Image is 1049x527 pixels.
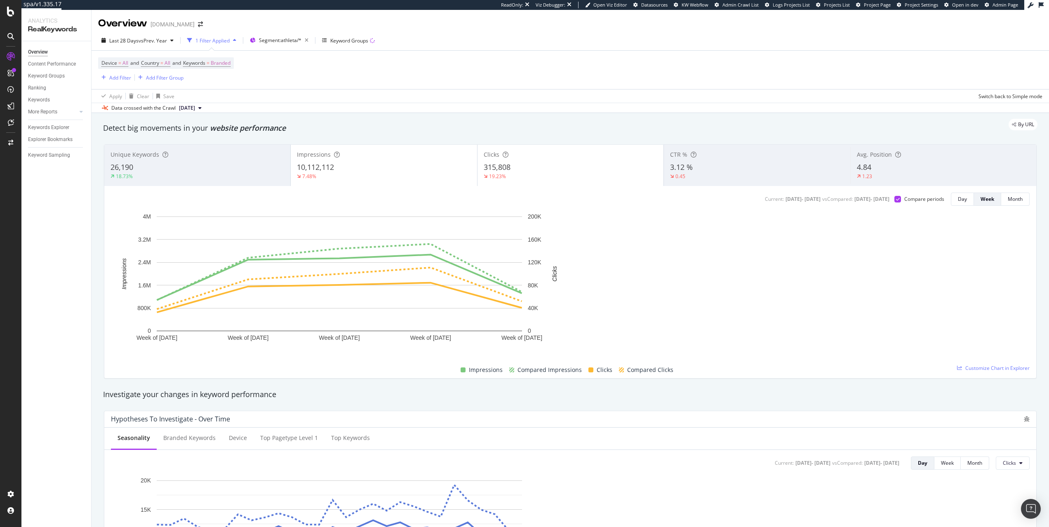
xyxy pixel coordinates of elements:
[179,104,195,112] span: 2025 Aug. 6th
[484,151,499,158] span: Clicks
[528,282,539,289] text: 80K
[897,2,938,8] a: Project Settings
[958,195,967,202] div: Day
[952,2,978,8] span: Open in dev
[528,213,541,220] text: 200K
[121,258,127,289] text: Impressions
[98,16,147,31] div: Overview
[163,434,216,442] div: Branded Keywords
[28,135,73,144] div: Explorer Bookmarks
[28,60,76,68] div: Content Performance
[138,282,151,289] text: 1.6M
[143,213,151,220] text: 4M
[184,34,240,47] button: 1 Filter Applied
[211,57,230,69] span: Branded
[28,108,57,116] div: More Reports
[139,37,167,44] span: vs Prev. Year
[864,459,899,466] div: [DATE] - [DATE]
[98,73,131,82] button: Add Filter
[528,236,541,243] text: 160K
[297,151,331,158] span: Impressions
[98,89,122,103] button: Apply
[130,59,139,66] span: and
[862,173,872,180] div: 1.23
[996,456,1030,470] button: Clicks
[517,365,582,375] span: Compared Impressions
[585,2,627,8] a: Open Viz Editor
[722,2,759,8] span: Admin Crawl List
[111,415,230,423] div: Hypotheses to Investigate - Over Time
[136,334,177,341] text: Week of [DATE]
[111,212,568,355] svg: A chart.
[165,57,170,69] span: All
[28,96,50,104] div: Keywords
[961,456,989,470] button: Month
[116,173,133,180] div: 18.73%
[795,459,830,466] div: [DATE] - [DATE]
[501,334,542,341] text: Week of [DATE]
[824,2,850,8] span: Projects List
[951,193,974,206] button: Day
[469,365,503,375] span: Impressions
[109,37,139,44] span: Last 28 Days
[109,74,131,81] div: Add Filter
[260,434,318,442] div: Top pagetype Level 1
[319,34,378,47] button: Keyword Groups
[551,266,558,281] text: Clicks
[111,104,176,112] div: Data crossed with the Crawl
[1008,195,1023,202] div: Month
[297,162,334,172] span: 10,112,112
[1001,193,1030,206] button: Month
[138,259,151,266] text: 2.4M
[974,193,1001,206] button: Week
[484,162,510,172] span: 315,808
[816,2,850,8] a: Projects List
[146,74,183,81] div: Add Filter Group
[141,477,151,484] text: 20K
[103,389,1037,400] div: Investigate your changes in keyword performance
[957,365,1030,372] a: Customize Chart in Explorer
[126,89,149,103] button: Clear
[975,89,1042,103] button: Switch back to Simple mode
[198,21,203,27] div: arrow-right-arrow-left
[528,305,539,311] text: 40K
[1024,416,1030,422] div: bug
[172,59,181,66] span: and
[593,2,627,8] span: Open Viz Editor
[854,195,889,202] div: [DATE] - [DATE]
[978,93,1042,100] div: Switch back to Simple mode
[682,2,708,8] span: KW Webflow
[137,93,149,100] div: Clear
[109,93,122,100] div: Apply
[765,2,810,8] a: Logs Projects List
[786,195,821,202] div: [DATE] - [DATE]
[151,20,195,28] div: [DOMAIN_NAME]
[28,84,85,92] a: Ranking
[28,151,70,160] div: Keyword Sampling
[302,173,316,180] div: 7.48%
[905,2,938,8] span: Project Settings
[967,459,982,466] div: Month
[259,37,301,44] span: Segment: athleta/*
[670,162,693,172] span: 3.12 %
[122,57,128,69] span: All
[528,327,531,334] text: 0
[675,173,685,180] div: 0.45
[501,2,523,8] div: ReadOnly:
[183,59,205,66] span: Keywords
[765,195,784,202] div: Current:
[904,195,944,202] div: Compare periods
[28,108,77,116] a: More Reports
[1021,499,1041,519] div: Open Intercom Messenger
[28,25,85,34] div: RealKeywords
[28,72,85,80] a: Keyword Groups
[773,2,810,8] span: Logs Projects List
[918,459,927,466] div: Day
[319,334,360,341] text: Week of [DATE]
[28,151,85,160] a: Keyword Sampling
[864,2,891,8] span: Project Page
[111,151,159,158] span: Unique Keywords
[111,162,133,172] span: 26,190
[985,2,1018,8] a: Admin Page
